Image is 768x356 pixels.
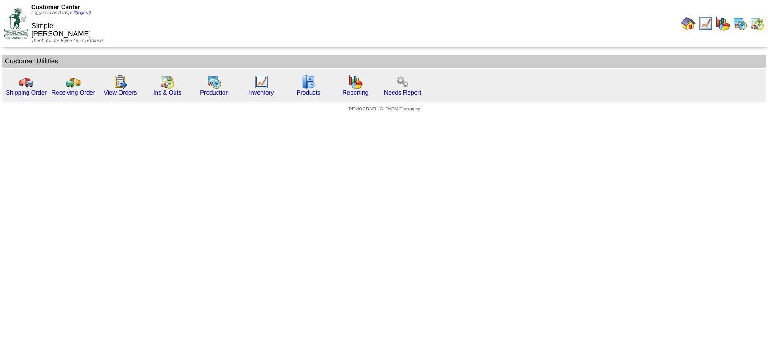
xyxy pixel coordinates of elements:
a: Production [200,89,229,96]
img: truck.gif [19,75,33,89]
a: (logout) [76,10,91,15]
span: Customer Center [31,4,80,10]
img: home.gif [681,16,696,31]
img: workorder.gif [113,75,128,89]
span: Logged in as Avanpelt [31,10,91,15]
a: Products [297,89,321,96]
span: Thank You for Being Our Customer! [31,38,103,43]
img: calendarprod.gif [733,16,747,31]
img: calendarinout.gif [160,75,175,89]
img: cabinet.gif [301,75,316,89]
img: workflow.png [395,75,410,89]
img: calendarprod.gif [207,75,222,89]
a: Ins & Outs [153,89,181,96]
a: Needs Report [384,89,421,96]
a: Reporting [342,89,369,96]
img: line_graph.gif [254,75,269,89]
img: graph.gif [348,75,363,89]
span: Simple [PERSON_NAME] [31,22,91,38]
img: truck2.gif [66,75,81,89]
a: Shipping Order [6,89,47,96]
td: Customer Utilities [2,55,766,68]
a: Receiving Order [52,89,95,96]
img: ZoRoCo_Logo(Green%26Foil)%20jpg.webp [4,8,28,38]
img: calendarinout.gif [750,16,764,31]
img: graph.gif [716,16,730,31]
a: View Orders [104,89,137,96]
img: line_graph.gif [698,16,713,31]
a: Inventory [249,89,274,96]
span: [DEMOGRAPHIC_DATA] Packaging [347,107,420,112]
